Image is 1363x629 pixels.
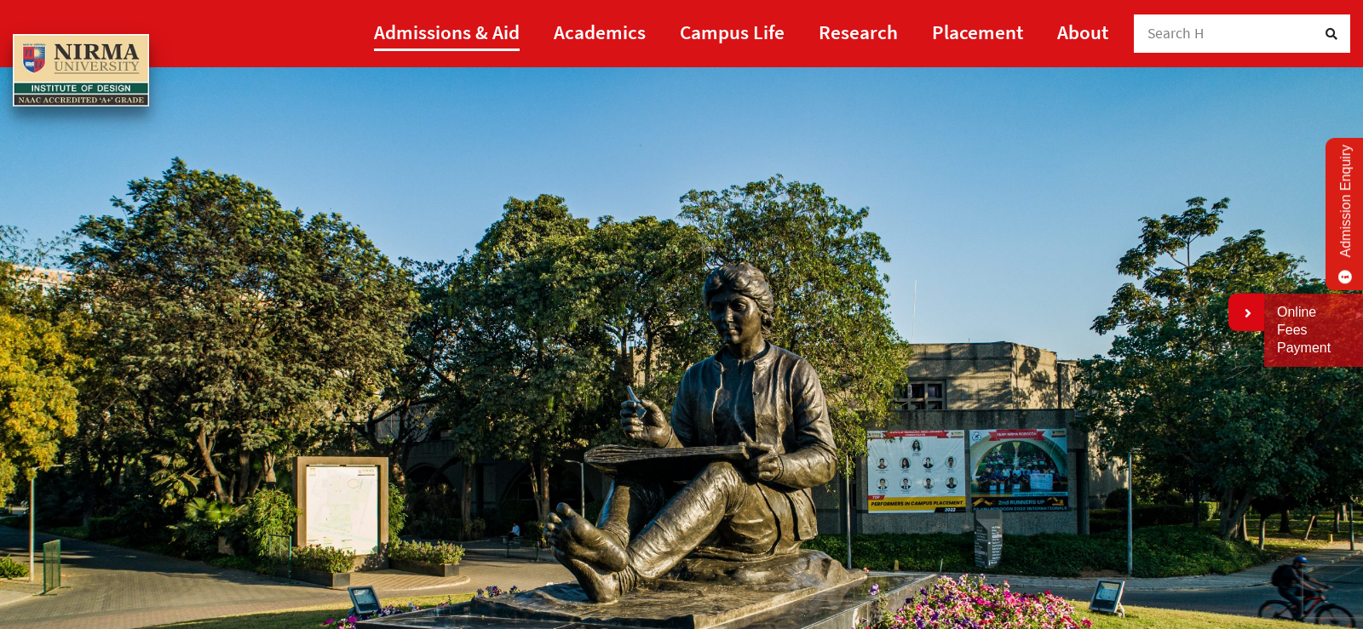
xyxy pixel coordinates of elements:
a: Online Fees Payment [1277,304,1350,357]
span: Search H [1147,24,1205,43]
a: Admissions & Aid [374,13,520,51]
a: About [1057,13,1108,51]
a: Campus Life [680,13,785,51]
img: main_logo [13,34,149,107]
a: Placement [932,13,1023,51]
a: Research [819,13,898,51]
a: Academics [554,13,646,51]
